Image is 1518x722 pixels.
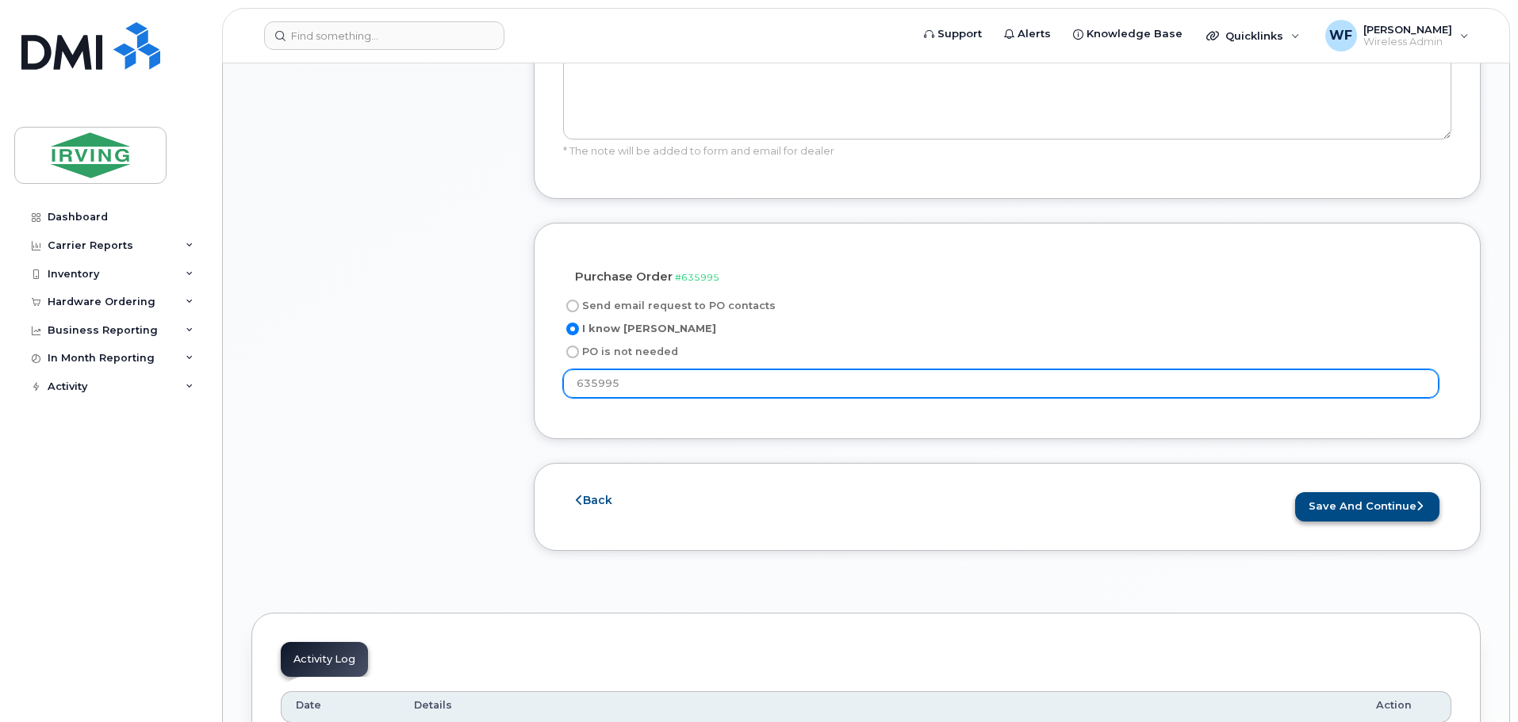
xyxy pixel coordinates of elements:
[937,26,982,42] span: Support
[1087,26,1183,42] span: Knowledge Base
[1295,492,1439,521] button: Save and Continue
[575,270,1439,284] h4: Purchase Order
[993,18,1062,50] a: Alerts
[566,323,579,335] input: I know [PERSON_NAME]
[675,272,719,283] span: #635995
[1314,20,1480,52] div: William Feaver
[1225,29,1283,42] span: Quicklinks
[264,21,504,50] input: Find something...
[414,698,452,712] span: Details
[1018,26,1051,42] span: Alerts
[566,346,579,358] input: PO is not needed
[563,143,1451,159] div: * The note will be added to form and email for dealer
[1195,20,1311,52] div: Quicklinks
[576,493,612,507] a: Back
[296,698,321,712] span: Date
[1363,23,1452,36] span: [PERSON_NAME]
[563,369,1439,398] input: Purchase order number
[1329,26,1352,45] span: WF
[582,346,678,357] span: PO is not needed
[582,300,776,311] span: Send email request to PO contacts
[566,300,579,312] input: Send email request to PO contacts
[1363,36,1452,48] span: Wireless Admin
[1062,18,1194,50] a: Knowledge Base
[913,18,993,50] a: Support
[582,323,716,334] span: I know [PERSON_NAME]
